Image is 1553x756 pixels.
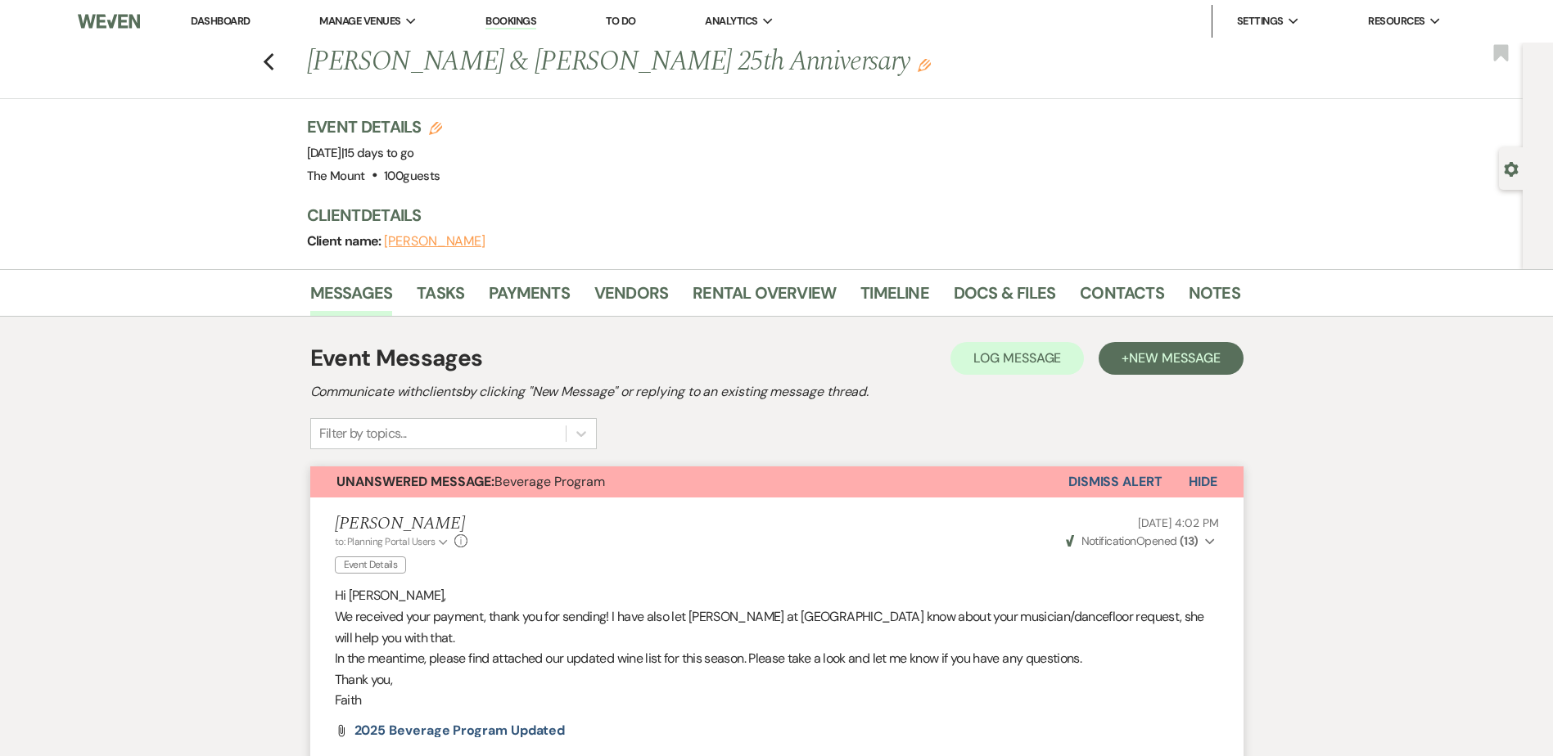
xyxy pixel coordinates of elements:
[319,424,407,443] div: Filter by topics...
[310,382,1244,402] h2: Communicate with clients by clicking "New Message" or replying to an existing message thread.
[307,115,443,138] h3: Event Details
[860,280,929,316] a: Timeline
[1162,466,1244,497] button: Hide
[336,473,605,490] span: Beverage Program
[191,14,250,28] a: Dashboard
[1080,280,1164,316] a: Contacts
[307,145,414,161] span: [DATE]
[341,145,414,161] span: |
[705,13,757,29] span: Analytics
[310,280,393,316] a: Messages
[335,556,407,574] span: Event Details
[354,724,566,737] a: 2025 Beverage Program updated
[485,14,536,29] a: Bookings
[335,535,436,548] span: to: Planning Portal Users
[335,534,451,549] button: to: Planning Portal Users
[307,168,365,184] span: The Mount
[307,204,1224,227] h3: Client Details
[1129,349,1220,367] span: New Message
[307,43,1041,82] h1: [PERSON_NAME] & [PERSON_NAME] 25th Anniversary
[336,473,494,490] strong: Unanswered Message:
[1180,533,1199,548] strong: ( 13 )
[417,280,464,316] a: Tasks
[1189,280,1240,316] a: Notes
[354,722,566,739] span: 2025 Beverage Program updated
[1063,533,1218,550] button: NotificationOpened (13)
[307,232,385,250] span: Client name:
[319,13,400,29] span: Manage Venues
[973,349,1061,367] span: Log Message
[1068,466,1162,497] button: Dismiss Alert
[950,342,1084,375] button: Log Message
[335,606,1219,648] p: We received your payment, thank you for sending! I have also let [PERSON_NAME] at [GEOGRAPHIC_DAT...
[693,280,836,316] a: Rental Overview
[1504,160,1519,176] button: Open lead details
[384,168,440,184] span: 100 guests
[310,466,1068,497] button: Unanswered Message:Beverage Program
[335,585,1219,606] p: Hi [PERSON_NAME],
[335,690,1219,711] p: Faith
[1081,533,1136,548] span: Notification
[335,648,1219,669] p: In the meantime, please find attached our updated wine list for this season. Please take a look a...
[606,14,636,28] a: To Do
[1066,533,1199,548] span: Opened
[310,341,483,376] h1: Event Messages
[1099,342,1243,375] button: +New Message
[78,4,140,38] img: Weven Logo
[594,280,668,316] a: Vendors
[1189,473,1217,490] span: Hide
[335,514,468,534] h5: [PERSON_NAME]
[384,235,485,248] button: [PERSON_NAME]
[1237,13,1284,29] span: Settings
[344,145,414,161] span: 15 days to go
[954,280,1055,316] a: Docs & Files
[335,669,1219,691] p: Thank you,
[1138,515,1218,530] span: [DATE] 4:02 PM
[489,280,570,316] a: Payments
[918,57,931,72] button: Edit
[1368,13,1424,29] span: Resources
